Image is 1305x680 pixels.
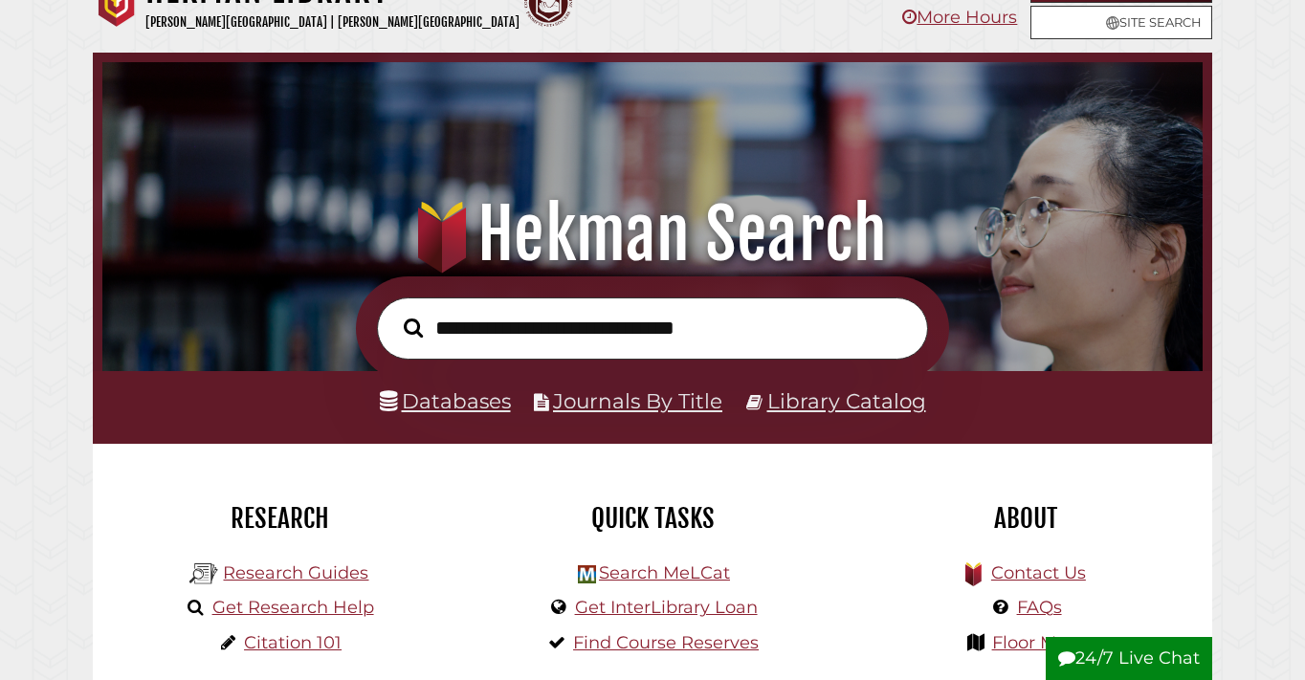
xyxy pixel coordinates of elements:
[223,562,368,583] a: Research Guides
[212,597,374,618] a: Get Research Help
[853,502,1198,535] h2: About
[394,313,432,342] button: Search
[992,632,1087,653] a: Floor Maps
[145,11,520,33] p: [PERSON_NAME][GEOGRAPHIC_DATA] | [PERSON_NAME][GEOGRAPHIC_DATA]
[189,559,218,588] img: Hekman Library Logo
[1017,597,1062,618] a: FAQs
[573,632,759,653] a: Find Course Reserves
[599,562,730,583] a: Search MeLCat
[480,502,825,535] h2: Quick Tasks
[991,562,1086,583] a: Contact Us
[404,318,423,339] i: Search
[1030,6,1212,39] a: Site Search
[902,7,1017,28] a: More Hours
[767,388,926,413] a: Library Catalog
[107,502,452,535] h2: Research
[553,388,722,413] a: Journals By Title
[380,388,511,413] a: Databases
[244,632,342,653] a: Citation 101
[578,565,596,583] img: Hekman Library Logo
[122,192,1183,276] h1: Hekman Search
[575,597,758,618] a: Get InterLibrary Loan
